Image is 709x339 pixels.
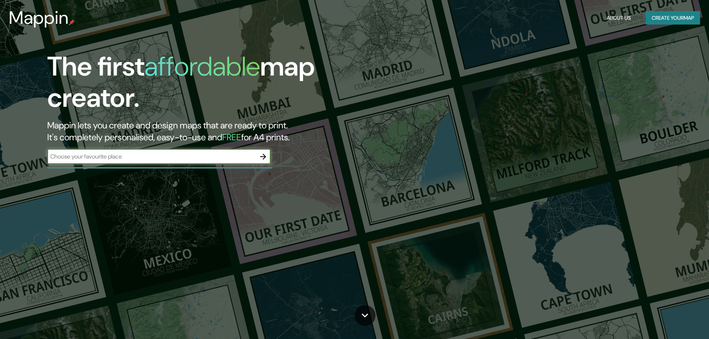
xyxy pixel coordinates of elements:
[69,19,75,25] img: mappin-pin
[47,119,402,143] h2: Mappin lets you create and design maps that are ready to print. It's completely personalised, eas...
[222,131,241,143] h5: FREE
[604,11,634,25] button: About Us
[144,49,260,84] h1: affordable
[47,152,256,161] input: Choose your favourite place
[9,7,69,28] h3: Mappin
[47,51,402,119] h1: The first map creator.
[646,11,700,25] button: Create yourmap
